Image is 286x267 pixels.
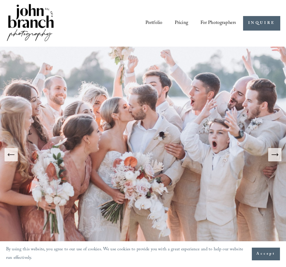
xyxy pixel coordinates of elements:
[252,248,280,260] button: Accept
[175,18,188,28] a: Pricing
[243,16,280,31] a: INQUIRE
[200,19,236,28] span: For Photographers
[268,148,281,161] button: Next Slide
[200,18,236,28] a: folder dropdown
[6,3,55,44] img: John Branch IV Photography
[145,18,162,28] a: Portfolio
[256,251,275,257] span: Accept
[5,148,18,161] button: Previous Slide
[6,246,246,263] p: By using this website, you agree to our use of cookies. We use cookies to provide you with a grea...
